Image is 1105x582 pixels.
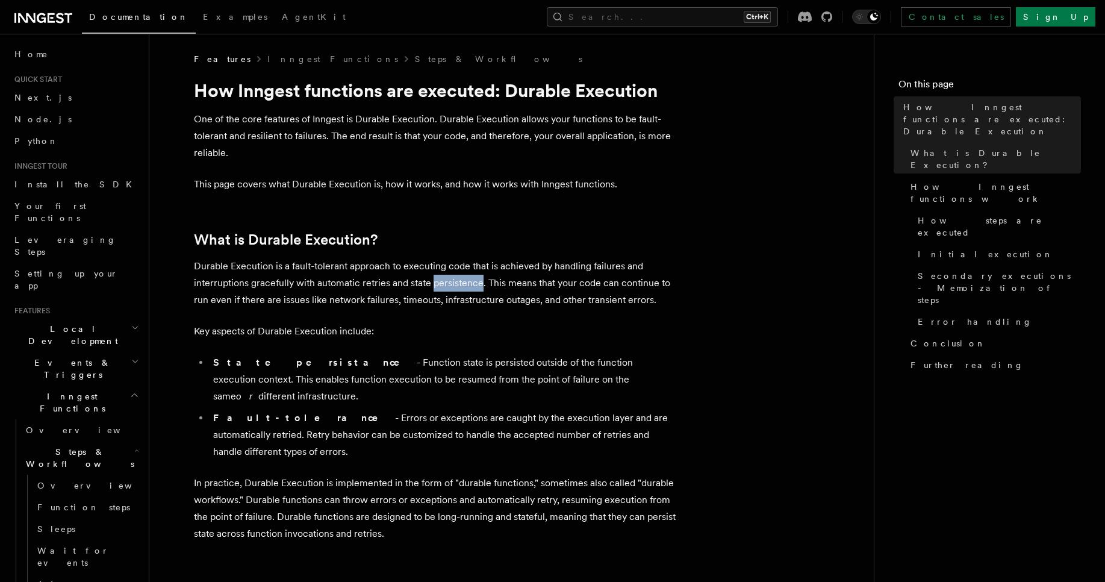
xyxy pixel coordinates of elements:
button: Search...Ctrl+K [547,7,778,27]
span: Sleeps [37,524,75,534]
span: Your first Functions [14,201,86,223]
span: Node.js [14,114,72,124]
span: Quick start [10,75,62,84]
a: Examples [196,4,275,33]
em: or [236,390,258,402]
h4: On this page [898,77,1081,96]
a: Your first Functions [10,195,142,229]
a: Steps & Workflows [415,53,582,65]
a: Error handling [913,311,1081,333]
span: How steps are executed [918,214,1081,239]
span: Secondary executions - Memoization of steps [918,270,1081,306]
a: Sign Up [1016,7,1095,27]
span: Function steps [37,502,130,512]
p: Key aspects of Durable Execution include: [194,323,676,340]
span: Conclusion [910,337,986,349]
span: Wait for events [37,546,109,568]
a: Leveraging Steps [10,229,142,263]
span: Events & Triggers [10,357,131,381]
strong: Fault-tolerance [213,412,395,424]
h1: How Inngest functions are executed: Durable Execution [194,80,676,101]
span: How Inngest functions are executed: Durable Execution [903,101,1081,137]
a: Wait for events [33,540,142,574]
button: Steps & Workflows [21,441,142,475]
li: - Errors or exceptions are caught by the execution layer and are automatically retried. Retry beh... [210,410,676,460]
span: Initial execution [918,248,1053,260]
p: Durable Execution is a fault-tolerant approach to executing code that is achieved by handling fai... [194,258,676,308]
p: One of the core features of Inngest is Durable Execution. Durable Execution allows your functions... [194,111,676,161]
button: Local Development [10,318,142,352]
a: Setting up your app [10,263,142,296]
span: Local Development [10,323,131,347]
a: Home [10,43,142,65]
a: What is Durable Execution? [194,231,378,248]
a: What is Durable Execution? [906,142,1081,176]
span: Overview [37,481,161,490]
span: AgentKit [282,12,346,22]
span: Further reading [910,359,1024,371]
a: Secondary executions - Memoization of steps [913,265,1081,311]
a: Documentation [82,4,196,34]
span: Leveraging Steps [14,235,116,257]
a: Next.js [10,87,142,108]
a: Python [10,130,142,152]
span: Install the SDK [14,180,139,189]
span: Features [194,53,251,65]
li: - Function state is persisted outside of the function execution context. This enables function ex... [210,354,676,405]
a: Node.js [10,108,142,130]
kbd: Ctrl+K [744,11,771,23]
a: Overview [21,419,142,441]
a: Function steps [33,496,142,518]
a: Install the SDK [10,174,142,195]
a: How Inngest functions are executed: Durable Execution [898,96,1081,142]
span: How Inngest functions work [910,181,1081,205]
a: How steps are executed [913,210,1081,243]
p: This page covers what Durable Execution is, how it works, and how it works with Inngest functions. [194,176,676,193]
span: Python [14,136,58,146]
a: Sleeps [33,518,142,540]
span: Overview [26,425,150,435]
a: Contact sales [901,7,1011,27]
button: Inngest Functions [10,386,142,419]
span: What is Durable Execution? [910,147,1081,171]
a: Further reading [906,354,1081,376]
a: AgentKit [275,4,353,33]
button: Toggle dark mode [852,10,881,24]
span: Next.js [14,93,72,102]
span: Error handling [918,316,1032,328]
span: Inngest Functions [10,390,130,415]
a: Initial execution [913,243,1081,265]
a: Conclusion [906,333,1081,354]
span: Steps & Workflows [21,446,134,470]
span: Setting up your app [14,269,118,290]
p: In practice, Durable Execution is implemented in the form of "durable functions," sometimes also ... [194,475,676,542]
a: How Inngest functions work [906,176,1081,210]
button: Events & Triggers [10,352,142,386]
a: Overview [33,475,142,496]
span: Home [14,48,48,60]
span: Documentation [89,12,188,22]
span: Examples [203,12,267,22]
span: Features [10,306,50,316]
span: Inngest tour [10,161,67,171]
strong: State persistance [213,357,417,368]
a: Inngest Functions [267,53,398,65]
